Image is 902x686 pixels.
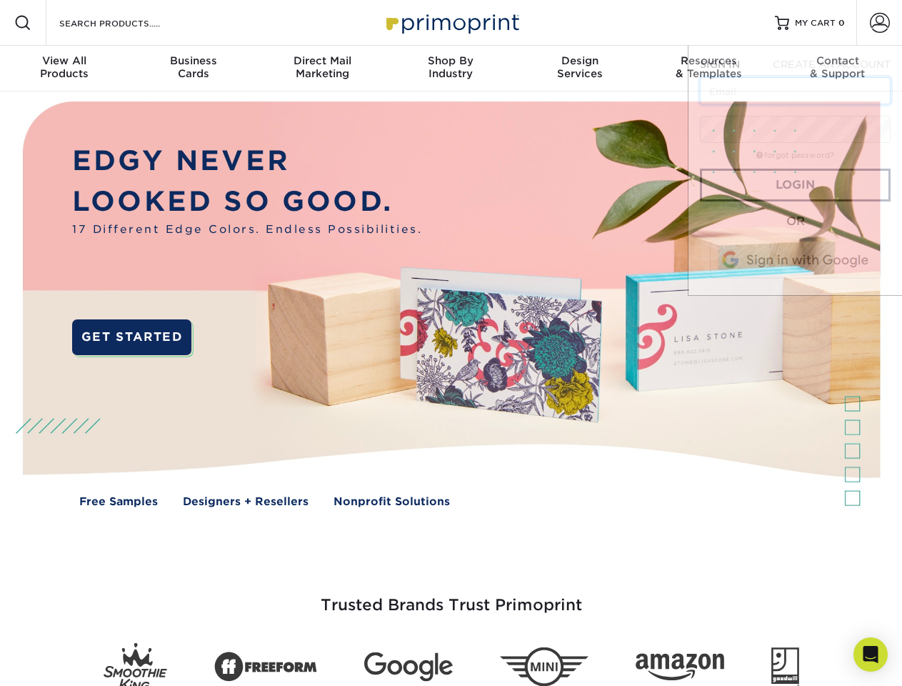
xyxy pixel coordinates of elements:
span: CREATE AN ACCOUNT [773,59,891,70]
div: Open Intercom Messenger [853,637,888,672]
img: Google [364,652,453,682]
a: forgot password? [756,151,834,160]
input: Email [700,77,891,104]
a: Nonprofit Solutions [334,494,450,510]
a: Login [700,169,891,202]
img: Amazon [636,654,724,681]
div: Services [516,54,644,80]
a: Resources& Templates [644,46,773,91]
a: DesignServices [516,46,644,91]
span: Direct Mail [258,54,386,67]
span: SIGN IN [700,59,740,70]
a: Shop ByIndustry [386,46,515,91]
span: 0 [838,18,845,28]
p: EDGY NEVER [72,141,422,182]
a: Designers + Resellers [183,494,309,510]
span: Shop By [386,54,515,67]
p: LOOKED SO GOOD. [72,182,422,222]
input: SEARCH PRODUCTS..... [58,14,197,31]
span: Resources [644,54,773,67]
span: Design [516,54,644,67]
div: Marketing [258,54,386,80]
h3: Trusted Brands Trust Primoprint [34,562,869,632]
img: Primoprint [380,7,523,38]
a: Free Samples [79,494,158,510]
div: Cards [129,54,257,80]
iframe: Google Customer Reviews [4,642,121,681]
a: Direct MailMarketing [258,46,386,91]
a: BusinessCards [129,46,257,91]
div: & Templates [644,54,773,80]
img: Goodwill [771,647,799,686]
div: Industry [386,54,515,80]
span: Business [129,54,257,67]
span: MY CART [795,17,836,29]
div: OR [700,213,891,230]
span: 17 Different Edge Colors. Endless Possibilities. [72,222,422,238]
a: GET STARTED [72,319,191,355]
